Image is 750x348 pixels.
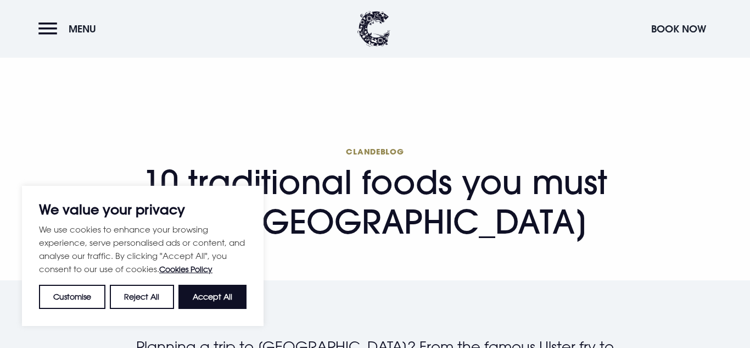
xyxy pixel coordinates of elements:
[39,285,105,309] button: Customise
[22,186,264,326] div: We value your privacy
[178,285,247,309] button: Accept All
[136,146,614,157] span: Clandeblog
[136,146,614,241] h1: 10 traditional foods you must try in [GEOGRAPHIC_DATA]
[39,223,247,276] p: We use cookies to enhance your browsing experience, serve personalised ads or content, and analys...
[159,264,212,274] a: Cookies Policy
[357,11,390,47] img: Clandeboye Lodge
[646,17,712,41] button: Book Now
[69,23,96,35] span: Menu
[38,17,102,41] button: Menu
[110,285,173,309] button: Reject All
[39,203,247,216] p: We value your privacy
